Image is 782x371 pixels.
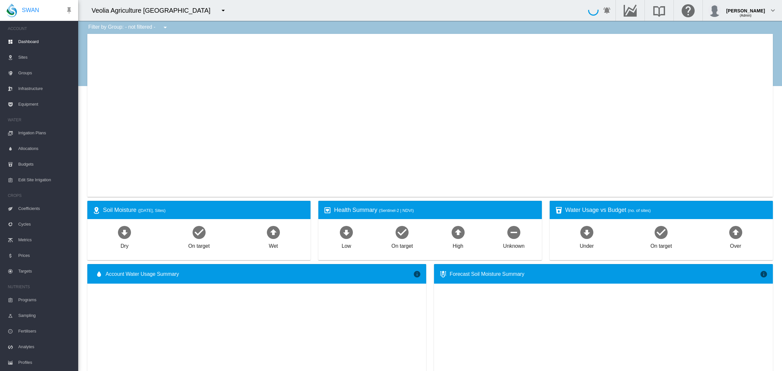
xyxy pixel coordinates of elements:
md-icon: icon-bell-ring [603,7,611,14]
md-icon: icon-checkbox-marked-circle [191,224,207,240]
div: Under [580,240,594,250]
md-icon: icon-pin [65,7,73,14]
md-icon: icon-information [413,270,421,278]
span: CROPS [8,190,73,201]
div: Over [730,240,741,250]
button: icon-menu-down [159,21,172,34]
md-icon: icon-minus-circle [506,224,522,240]
span: Sites [18,50,73,65]
span: Equipment [18,96,73,112]
span: Account Water Usage Summary [106,271,413,278]
span: Targets [18,263,73,279]
div: Veolia Agriculture [GEOGRAPHIC_DATA] [92,6,216,15]
div: On target [650,240,672,250]
span: NUTRIENTS [8,282,73,292]
md-icon: icon-map-marker-radius [93,206,100,214]
md-icon: icon-arrow-up-bold-circle [266,224,281,240]
span: Profiles [18,355,73,370]
span: (Sentinel-2 | NDVI) [379,208,414,213]
div: Dry [121,240,129,250]
md-icon: icon-checkbox-marked-circle [653,224,669,240]
div: Wet [269,240,278,250]
div: [PERSON_NAME] [726,5,765,11]
span: WATER [8,115,73,125]
button: icon-menu-down [217,4,230,17]
div: Soil Moisture [103,206,305,214]
md-icon: icon-water [95,270,103,278]
md-icon: icon-information [760,270,768,278]
md-icon: icon-arrow-up-bold-circle [728,224,744,240]
span: SWAN [22,6,39,14]
span: Analytes [18,339,73,355]
img: profile.jpg [708,4,721,17]
span: Edit Site Irrigation [18,172,73,188]
div: Water Usage vs Budget [565,206,768,214]
span: ([DATE], Sites) [138,208,166,213]
span: (Admin) [740,14,751,17]
md-icon: icon-cup-water [555,206,563,214]
span: Infrastructure [18,81,73,96]
span: Dashboard [18,34,73,50]
md-icon: icon-arrow-down-bold-circle [117,224,132,240]
div: Health Summary [334,206,536,214]
span: Sampling [18,308,73,323]
md-icon: Click here for help [680,7,696,14]
span: Programs [18,292,73,308]
span: Allocations [18,141,73,156]
span: Coefficients [18,201,73,216]
md-icon: icon-menu-down [161,23,169,31]
md-icon: icon-checkbox-marked-circle [394,224,410,240]
span: (no. of sites) [628,208,651,213]
div: Unknown [503,240,525,250]
div: On target [188,240,210,250]
md-icon: icon-arrow-up-bold-circle [450,224,466,240]
span: Prices [18,248,73,263]
div: On target [391,240,413,250]
md-icon: icon-heart-box-outline [324,206,331,214]
div: High [453,240,463,250]
md-icon: icon-thermometer-lines [439,270,447,278]
img: SWAN-Landscape-Logo-Colour-drop.png [7,4,17,17]
div: Low [341,240,351,250]
span: Budgets [18,156,73,172]
button: icon-bell-ring [601,4,614,17]
md-icon: Search the knowledge base [651,7,667,14]
div: Filter by Group: - not filtered - [83,21,174,34]
md-icon: icon-arrow-down-bold-circle [579,224,595,240]
md-icon: icon-arrow-down-bold-circle [339,224,354,240]
span: Cycles [18,216,73,232]
span: Metrics [18,232,73,248]
md-icon: icon-menu-down [219,7,227,14]
div: Forecast Soil Moisture Summary [450,271,760,278]
md-icon: Go to the Data Hub [622,7,638,14]
span: Fertilisers [18,323,73,339]
span: ACCOUNT [8,23,73,34]
md-icon: icon-chevron-down [769,7,777,14]
span: Irrigation Plans [18,125,73,141]
span: Groups [18,65,73,81]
